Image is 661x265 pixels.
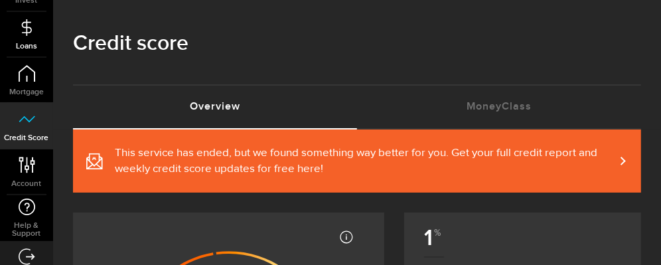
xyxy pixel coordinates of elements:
[115,145,615,177] span: This service has ended, but we found something way better for you. Get your full credit report an...
[424,224,439,252] b: 1
[357,86,641,128] a: MoneyClass
[11,5,50,45] button: Open LiveChat chat widget
[73,130,641,193] a: This service has ended, but we found something way better for you. Get your full credit report an...
[73,84,641,130] ul: Tabs Navigation
[73,27,641,61] h1: Credit score
[73,86,357,128] a: Overview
